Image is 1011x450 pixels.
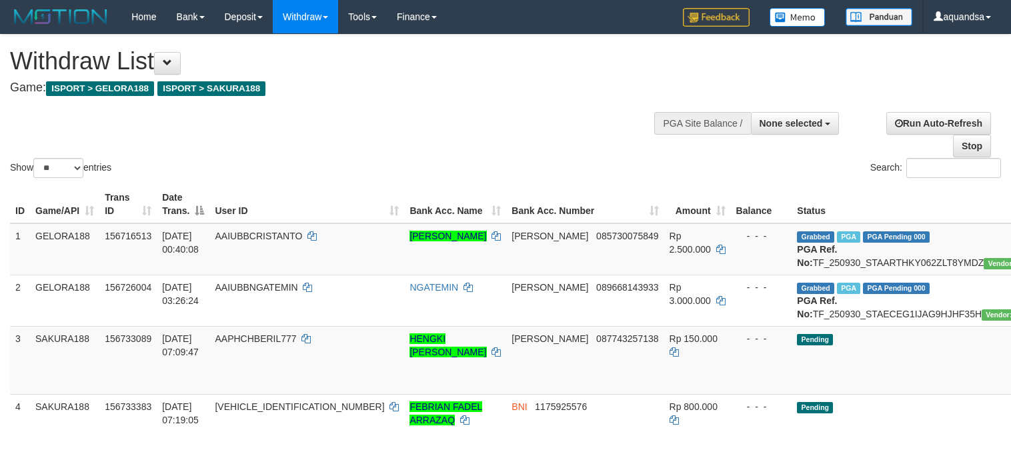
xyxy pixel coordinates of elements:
[760,118,823,129] span: None selected
[157,185,209,223] th: Date Trans.: activate to sort column descending
[596,282,658,293] span: Copy 089668143933 to clipboard
[837,283,860,294] span: Marked by aquricky
[846,8,912,26] img: panduan.png
[30,326,99,394] td: SAKURA188
[512,401,527,412] span: BNI
[215,231,302,241] span: AAIUBBCRISTANTO
[512,282,588,293] span: [PERSON_NAME]
[30,275,99,326] td: GELORA188
[670,333,718,344] span: Rp 150.000
[596,333,658,344] span: Copy 087743257138 to clipboard
[215,401,384,412] span: [VEHICLE_IDENTIFICATION_NUMBER]
[30,223,99,275] td: GELORA188
[837,231,860,243] span: Marked by aquhendri
[10,81,661,95] h4: Game:
[10,7,111,27] img: MOTION_logo.png
[797,283,834,294] span: Grabbed
[506,185,664,223] th: Bank Acc. Number: activate to sort column ascending
[409,231,486,241] a: [PERSON_NAME]
[535,401,587,412] span: Copy 1175925576 to clipboard
[670,401,718,412] span: Rp 800.000
[10,185,30,223] th: ID
[30,185,99,223] th: Game/API: activate to sort column ascending
[105,231,151,241] span: 156716513
[10,326,30,394] td: 3
[863,283,930,294] span: PGA Pending
[670,282,711,306] span: Rp 3.000.000
[33,158,83,178] select: Showentries
[870,158,1001,178] label: Search:
[736,229,787,243] div: - - -
[215,333,296,344] span: AAPHCHBERIL777
[797,334,833,345] span: Pending
[797,295,837,319] b: PGA Ref. No:
[105,333,151,344] span: 156733089
[409,401,482,425] a: FEBRIAN FADEL ARRAZAQ
[10,223,30,275] td: 1
[512,333,588,344] span: [PERSON_NAME]
[46,81,154,96] span: ISPORT > GELORA188
[162,282,199,306] span: [DATE] 03:26:24
[404,185,506,223] th: Bank Acc. Name: activate to sort column ascending
[99,185,157,223] th: Trans ID: activate to sort column ascending
[683,8,750,27] img: Feedback.jpg
[10,158,111,178] label: Show entries
[886,112,991,135] a: Run Auto-Refresh
[863,231,930,243] span: PGA Pending
[162,333,199,357] span: [DATE] 07:09:47
[797,231,834,243] span: Grabbed
[157,81,265,96] span: ISPORT > SAKURA188
[953,135,991,157] a: Stop
[105,282,151,293] span: 156726004
[215,282,297,293] span: AAIUBBNGATEMIN
[162,401,199,425] span: [DATE] 07:19:05
[670,231,711,255] span: Rp 2.500.000
[751,112,840,135] button: None selected
[736,281,787,294] div: - - -
[10,275,30,326] td: 2
[797,244,837,268] b: PGA Ref. No:
[10,48,661,75] h1: Withdraw List
[209,185,404,223] th: User ID: activate to sort column ascending
[409,282,458,293] a: NGATEMIN
[736,332,787,345] div: - - -
[770,8,826,27] img: Button%20Memo.svg
[664,185,731,223] th: Amount: activate to sort column ascending
[162,231,199,255] span: [DATE] 00:40:08
[797,402,833,413] span: Pending
[105,401,151,412] span: 156733383
[596,231,658,241] span: Copy 085730075849 to clipboard
[731,185,792,223] th: Balance
[906,158,1001,178] input: Search:
[512,231,588,241] span: [PERSON_NAME]
[409,333,486,357] a: HENGKI [PERSON_NAME]
[736,400,787,413] div: - - -
[654,112,750,135] div: PGA Site Balance /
